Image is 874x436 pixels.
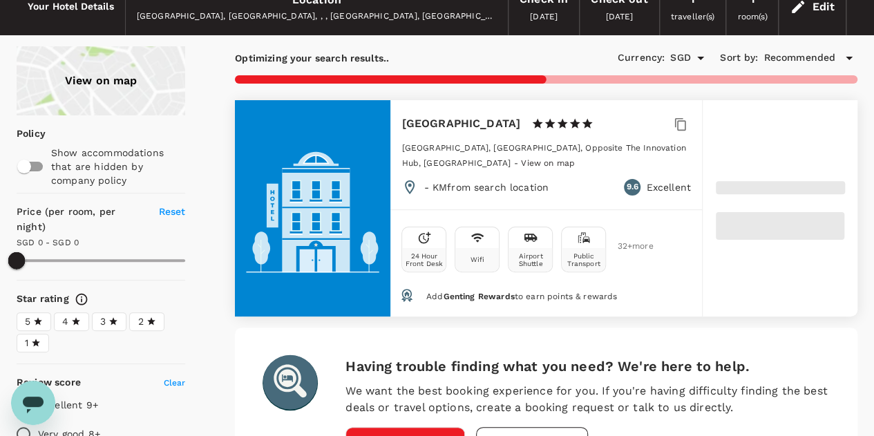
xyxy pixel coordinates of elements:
[17,292,69,307] h6: Star rating
[38,398,98,412] p: Excellent 9+
[646,180,690,194] p: Excellent
[530,12,558,21] span: [DATE]
[627,180,638,194] span: 9.6
[521,158,575,168] span: View on map
[424,180,549,194] p: - KM from search location
[691,48,710,68] button: Open
[564,252,602,267] div: Public Transport
[605,12,633,21] span: [DATE]
[25,336,28,350] span: 1
[17,205,143,235] h6: Price (per room, per night)
[17,126,26,140] p: Policy
[443,292,514,301] span: Genting Rewards
[401,114,520,133] h6: [GEOGRAPHIC_DATA]
[164,378,186,388] span: Clear
[618,50,665,66] h6: Currency :
[100,314,106,329] span: 3
[11,381,55,425] iframe: Button to launch messaging window
[471,256,485,263] div: Wifi
[51,146,184,187] p: Show accommodations that are hidden by company policy
[75,292,88,306] svg: Star ratings are awarded to properties to represent the quality of services, facilities, and amen...
[17,46,185,115] a: View on map
[426,292,617,301] span: Add to earn points & rewards
[235,51,389,65] p: Optimizing your search results..
[405,252,443,267] div: 24 Hour Front Desk
[62,314,68,329] span: 4
[511,252,549,267] div: Airport Shuttle
[671,12,715,21] span: traveller(s)
[17,238,79,247] span: SGD 0 - SGD 0
[345,355,830,377] h6: Having trouble finding what you need? We're here to help.
[401,143,685,168] span: [GEOGRAPHIC_DATA], [GEOGRAPHIC_DATA], Opposite The Innovation Hub, [GEOGRAPHIC_DATA]
[17,375,81,390] h6: Review score
[617,242,638,251] span: 32 + more
[159,206,186,217] span: Reset
[345,383,830,416] p: We want the best booking experience for you. If you're having difficulty finding the best deals o...
[514,158,521,168] span: -
[521,157,575,168] a: View on map
[737,12,767,21] span: room(s)
[720,50,758,66] h6: Sort by :
[25,314,30,329] span: 5
[137,314,143,329] span: 2
[137,10,497,23] div: [GEOGRAPHIC_DATA], [GEOGRAPHIC_DATA], , , [GEOGRAPHIC_DATA], [GEOGRAPHIC_DATA], Opposite The Inno...
[763,50,835,66] span: Recommended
